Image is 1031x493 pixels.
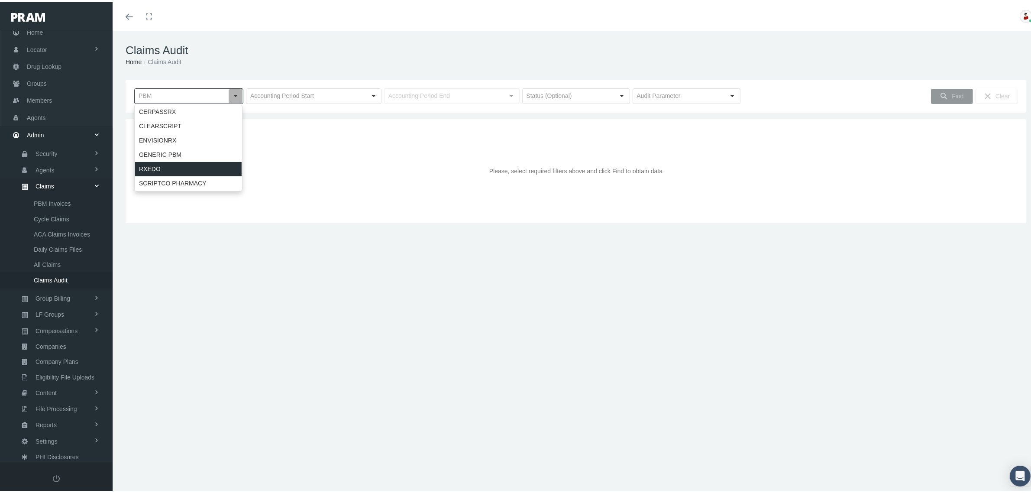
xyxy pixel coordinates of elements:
li: Claims Audit [142,55,181,65]
span: Company Plans [36,352,78,367]
span: Security [36,144,58,159]
span: Group Billing [36,289,70,304]
span: Cycle Claims [34,210,69,224]
div: SCRIPTCO PHARMACY [135,174,242,188]
h1: Claims Audit [126,42,1026,55]
span: Settings [36,432,58,447]
span: All Claims [34,255,61,270]
a: Home [126,56,142,63]
strong: Find [612,164,624,174]
div: Please, select required filters above and click to obtain data [134,126,1018,212]
img: PRAM_20_x_78.png [11,11,45,19]
div: CLEARSCRIPT [135,117,242,131]
span: Content [36,383,57,398]
span: Drug Lookup [27,56,61,73]
span: ACA Claims Invoices [34,225,90,240]
span: Home [27,22,43,39]
span: Groups [27,73,47,90]
span: Reports [36,415,57,430]
span: PHI Disclosures [36,448,79,462]
div: Open Intercom Messenger [1010,464,1031,484]
div: Select [615,87,630,101]
div: GENERIC PBM [135,146,242,160]
div: ENVISIONRX [135,131,242,146]
div: Select [366,87,381,101]
span: File Processing [36,399,77,414]
span: PBM Invoices [34,194,71,209]
span: Locator [27,39,47,56]
span: Companies [36,337,66,352]
div: Select [725,87,740,101]
span: Claims [36,177,54,191]
span: Daily Claims Files [34,240,82,255]
span: Compensations [36,321,78,336]
div: RXEDO [135,160,242,174]
span: LF Groups [36,305,64,320]
div: CERPASSRX [135,103,242,117]
span: Agents [36,161,55,175]
span: Claims Audit [34,271,68,285]
div: Select [228,87,243,101]
span: Agents [27,107,46,124]
span: Eligibility File Uploads [36,368,94,383]
span: Admin [27,125,44,141]
span: Members [27,90,52,107]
